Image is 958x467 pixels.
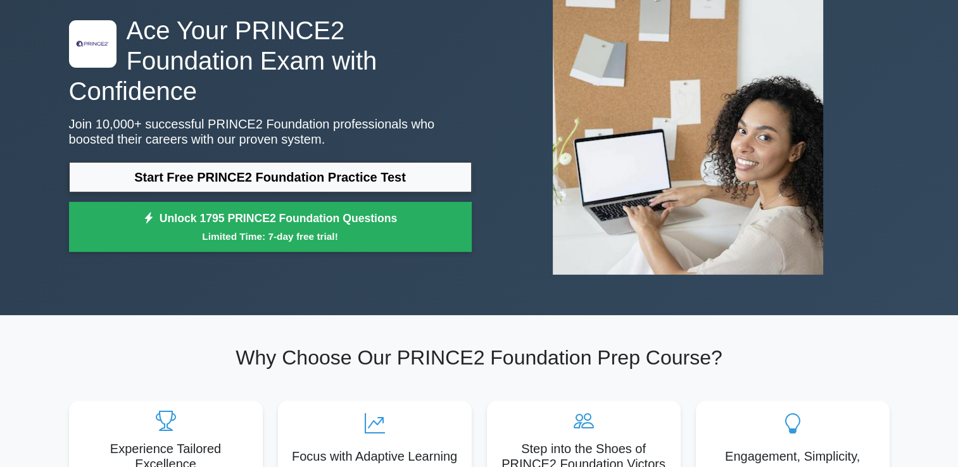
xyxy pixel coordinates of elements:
p: Join 10,000+ successful PRINCE2 Foundation professionals who boosted their careers with our prove... [69,116,472,147]
h2: Why Choose Our PRINCE2 Foundation Prep Course? [69,346,890,370]
small: Limited Time: 7-day free trial! [85,229,456,244]
h1: Ace Your PRINCE2 Foundation Exam with Confidence [69,15,472,106]
a: Start Free PRINCE2 Foundation Practice Test [69,162,472,192]
h5: Focus with Adaptive Learning [288,449,462,464]
a: Unlock 1795 PRINCE2 Foundation QuestionsLimited Time: 7-day free trial! [69,202,472,252]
